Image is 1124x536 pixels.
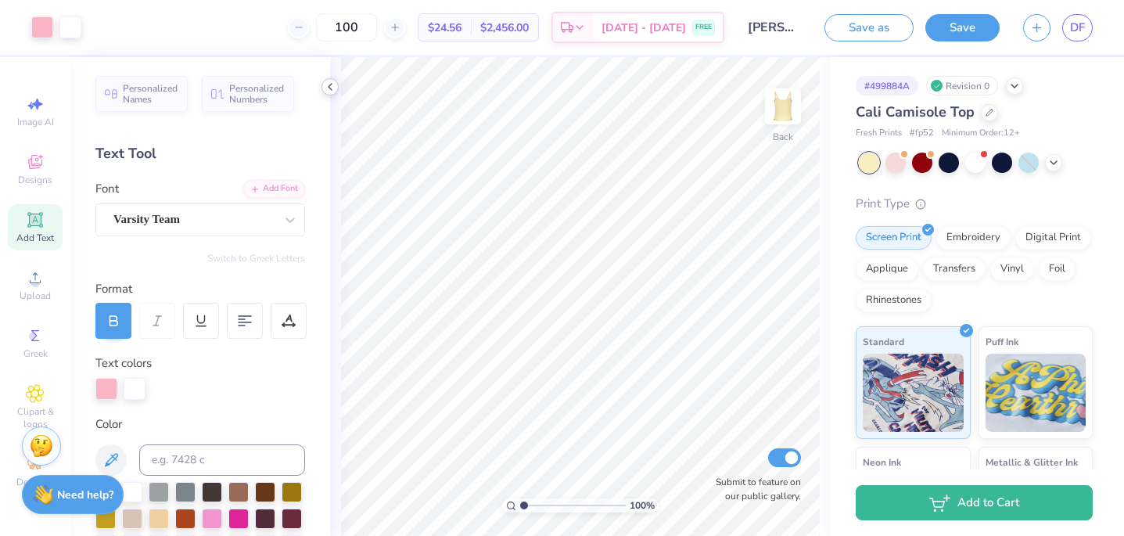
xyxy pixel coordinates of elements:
input: – – [316,13,377,41]
div: Applique [856,257,918,281]
span: Decorate [16,476,54,488]
span: $2,456.00 [480,20,529,36]
span: [DATE] - [DATE] [602,20,686,36]
span: Personalized Names [123,83,178,105]
label: Submit to feature on our public gallery. [707,475,801,503]
button: Save as [824,14,914,41]
input: e.g. 7428 c [139,444,305,476]
span: 100 % [630,498,655,513]
div: Print Type [856,195,1093,213]
strong: Need help? [57,487,113,502]
div: # 499884A [856,76,918,95]
div: Foil [1039,257,1076,281]
span: Upload [20,290,51,302]
div: Rhinestones [856,289,932,312]
div: Format [95,280,307,298]
div: Digital Print [1015,226,1091,250]
span: Greek [23,347,48,360]
span: Cali Camisole Top [856,103,975,121]
span: Fresh Prints [856,127,902,140]
button: Save [925,14,1000,41]
button: Add to Cart [856,485,1093,520]
span: Personalized Numbers [229,83,285,105]
span: Standard [863,333,904,350]
div: Text Tool [95,143,305,164]
span: Neon Ink [863,454,901,470]
span: Clipart & logos [8,405,63,430]
label: Text colors [95,354,152,372]
span: Metallic & Glitter Ink [986,454,1078,470]
span: Designs [18,174,52,186]
div: Back [773,130,793,144]
span: Add Text [16,232,54,244]
div: Color [95,415,305,433]
span: Image AI [17,116,54,128]
div: Embroidery [936,226,1011,250]
img: Standard [863,354,964,432]
img: Puff Ink [986,354,1086,432]
img: Back [767,91,799,122]
div: Revision 0 [926,76,998,95]
label: Font [95,180,119,198]
span: Minimum Order: 12 + [942,127,1020,140]
input: Untitled Design [736,12,813,43]
button: Switch to Greek Letters [207,252,305,264]
div: Vinyl [990,257,1034,281]
div: Screen Print [856,226,932,250]
span: $24.56 [428,20,461,36]
span: FREE [695,22,712,33]
div: Add Font [243,180,305,198]
div: Transfers [923,257,986,281]
a: DF [1062,14,1093,41]
span: DF [1070,19,1085,37]
span: Puff Ink [986,333,1018,350]
span: # fp52 [910,127,934,140]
